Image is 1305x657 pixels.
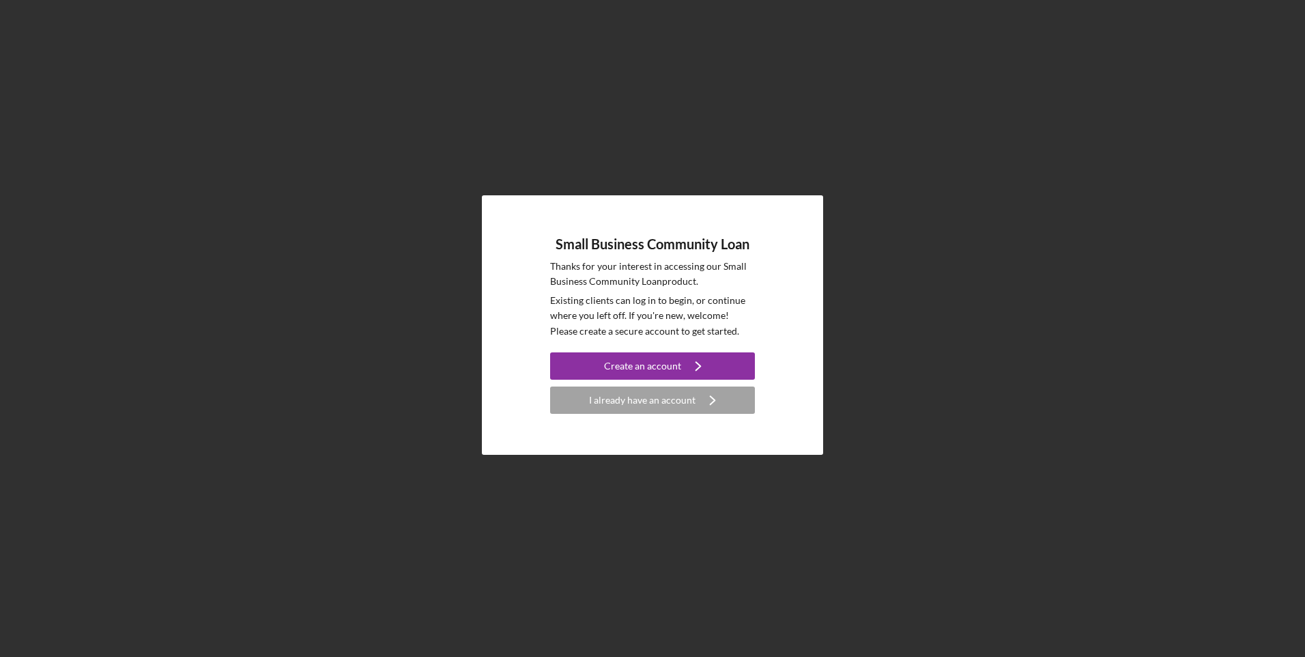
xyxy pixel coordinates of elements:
[604,352,681,380] div: Create an account
[550,352,755,380] button: Create an account
[550,352,755,383] a: Create an account
[550,259,755,290] p: Thanks for your interest in accessing our Small Business Community Loan product.
[550,293,755,339] p: Existing clients can log in to begin, or continue where you left off. If you're new, welcome! Ple...
[556,236,749,252] h4: Small Business Community Loan
[589,387,695,414] div: I already have an account
[550,387,755,414] button: I already have an account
